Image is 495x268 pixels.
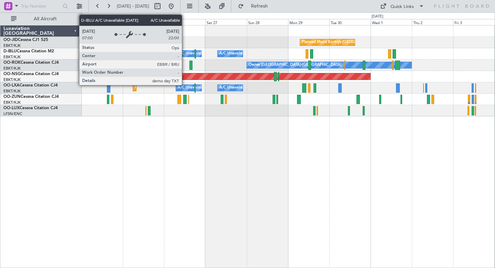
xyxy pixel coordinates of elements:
[245,4,274,9] span: Refresh
[135,83,215,93] div: Planned Maint Kortrijk-[GEOGRAPHIC_DATA]
[3,95,21,99] span: OO-ZUN
[302,37,382,48] div: Planned Maint Kortrijk-[GEOGRAPHIC_DATA]
[8,13,75,24] button: All Aircraft
[18,17,73,21] span: All Aircraft
[249,60,341,70] div: Owner [GEOGRAPHIC_DATA]-[GEOGRAPHIC_DATA]
[3,72,21,76] span: OO-NSG
[453,19,494,25] div: Fri 3
[3,38,18,42] span: OO-JID
[3,89,21,94] a: EBKT/KJK
[3,95,59,99] a: OO-ZUNCessna Citation CJ4
[3,83,20,87] span: OO-LXA
[81,19,123,25] div: Wed 24
[3,111,22,116] a: LFSN/ENC
[117,3,149,9] span: [DATE] - [DATE]
[3,100,21,105] a: EBKT/KJK
[178,49,306,59] div: A/C Unavailable [GEOGRAPHIC_DATA] ([GEOGRAPHIC_DATA] National)
[412,19,453,25] div: Thu 2
[3,49,17,53] span: D-IBLU
[83,14,95,20] div: [DATE]
[377,1,428,12] button: Quick Links
[178,83,306,93] div: A/C Unavailable [GEOGRAPHIC_DATA] ([GEOGRAPHIC_DATA] National)
[3,49,54,53] a: D-IBLUCessna Citation M2
[288,19,329,25] div: Mon 29
[247,19,288,25] div: Sun 28
[235,1,276,12] button: Refresh
[3,61,21,65] span: OO-ROK
[21,1,60,11] input: Trip Number
[390,3,414,10] div: Quick Links
[3,72,59,76] a: OO-NSGCessna Citation CJ4
[219,83,248,93] div: A/C Unavailable
[3,83,58,87] a: OO-LXACessna Citation CJ4
[3,54,21,60] a: EBKT/KJK
[123,19,164,25] div: Thu 25
[372,14,383,20] div: [DATE]
[164,19,205,25] div: Fri 26
[329,19,371,25] div: Tue 30
[3,61,59,65] a: OO-ROKCessna Citation CJ4
[3,106,20,110] span: OO-LUX
[371,19,412,25] div: Wed 1
[3,43,21,48] a: EBKT/KJK
[3,77,21,82] a: EBKT/KJK
[3,38,48,42] a: OO-JIDCessna CJ1 525
[3,66,21,71] a: EBKT/KJK
[3,106,58,110] a: OO-LUXCessna Citation CJ4
[205,19,246,25] div: Sat 27
[219,49,329,59] div: A/C Unavailable [GEOGRAPHIC_DATA]-[GEOGRAPHIC_DATA]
